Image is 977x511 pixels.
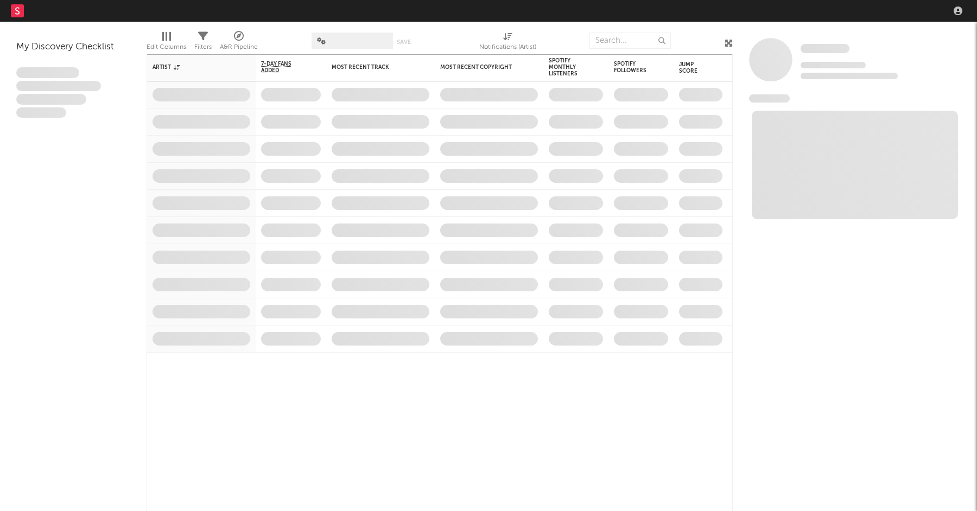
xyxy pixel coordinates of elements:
button: Save [397,39,411,45]
div: My Discovery Checklist [16,41,130,54]
div: Edit Columns [147,41,186,54]
span: Tracking Since: [DATE] [801,62,866,68]
div: Artist [153,64,234,71]
div: Notifications (Artist) [479,41,536,54]
div: A&R Pipeline [220,27,258,59]
span: News Feed [749,94,790,103]
div: Edit Columns [147,27,186,59]
a: Some Artist [801,43,849,54]
div: Most Recent Copyright [440,64,522,71]
span: 7-Day Fans Added [261,61,304,74]
span: 0 fans last week [801,73,898,79]
div: A&R Pipeline [220,41,258,54]
span: Aliquam viverra [16,107,66,118]
div: Filters [194,41,212,54]
div: Spotify Followers [614,61,652,74]
div: Most Recent Track [332,64,413,71]
span: Praesent ac interdum [16,94,86,105]
span: Some Artist [801,44,849,53]
div: Notifications (Artist) [479,27,536,59]
div: Spotify Monthly Listeners [549,58,587,77]
span: Lorem ipsum dolor [16,67,79,78]
div: Jump Score [679,61,706,74]
span: Integer aliquet in purus et [16,81,101,92]
div: Filters [194,27,212,59]
input: Search... [589,33,671,49]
